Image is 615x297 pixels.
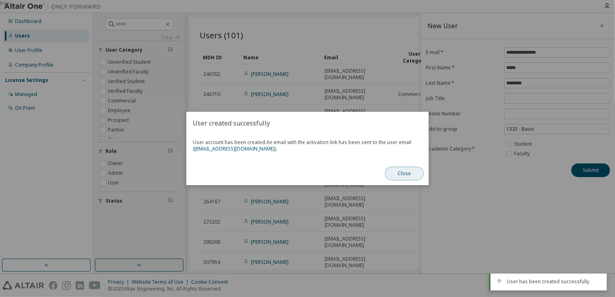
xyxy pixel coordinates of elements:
[193,139,411,152] span: User account has been created.
[385,167,424,180] button: Close
[193,139,411,152] span: An email with the activation link has been sent to the user email ( ).
[194,145,275,152] a: [EMAIL_ADDRESS][DOMAIN_NAME]
[507,278,600,285] div: User has been created successfully.
[186,112,429,134] h2: User created successfully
